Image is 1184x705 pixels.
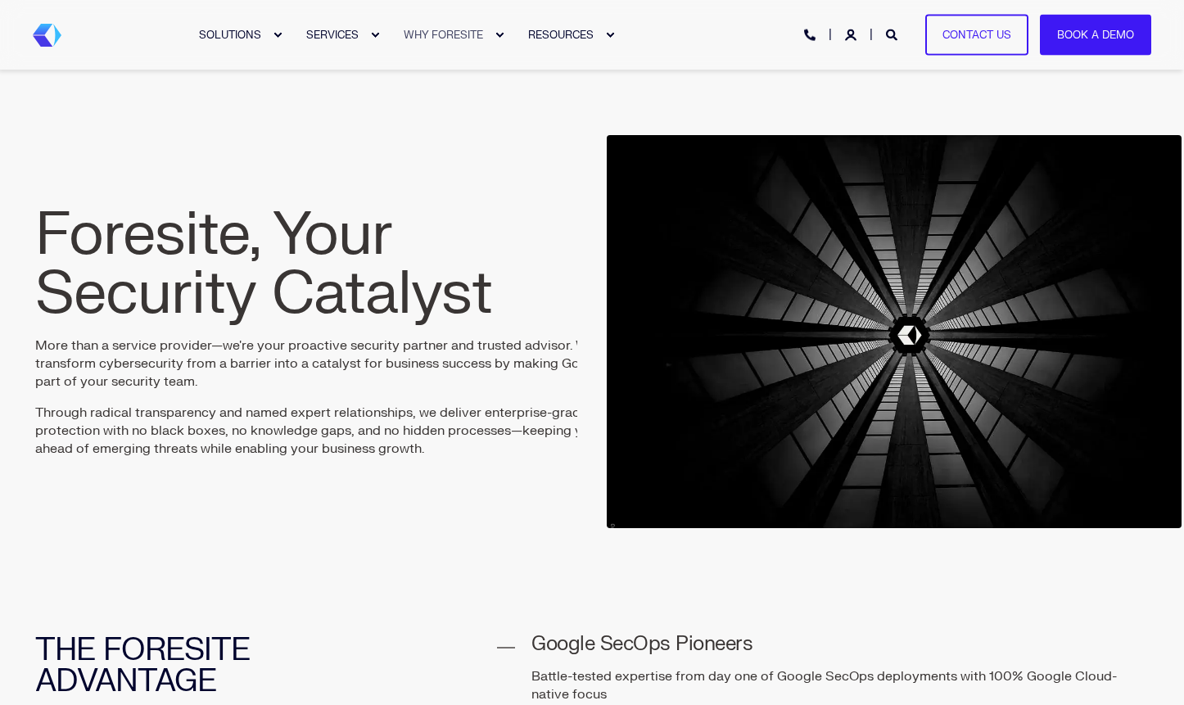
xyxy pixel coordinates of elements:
span: WHY FORESITE [404,28,483,41]
h1: Foresite, Your Security Catalyst [35,206,610,323]
a: Contact Us [925,14,1028,56]
a: Book a Demo [1040,14,1151,56]
a: Login [845,27,860,41]
div: Expand SERVICES [370,30,380,40]
a: Open Search [886,27,901,41]
div: Expand RESOURCES [605,30,615,40]
div: Expand WHY FORESITE [495,30,504,40]
img: Foresite brand mark, a hexagon shape of blues with a directional arrow to the right hand side [33,24,61,47]
p: Through radical transparency and named expert relationships, we deliver enterprise-grade protecti... [35,404,610,458]
p: More than a service provider—we're your proactive security partner and trusted advisor. We transf... [35,337,610,391]
span: SOLUTIONS [199,28,261,41]
img: A series of diminishing size hexagons with powerful connecting lines through each corner towards ... [607,135,1182,528]
p: Battle-tested expertise from day one of Google SecOps deployments with 100% Google Cloud-native f... [531,667,1149,703]
h2: THE FORESITE ADVANTAGE [35,635,355,697]
div: Expand SOLUTIONS [273,30,282,40]
a: Back to Home [33,24,61,47]
h4: Google SecOps Pioneers [531,635,1149,654]
span: RESOURCES [528,28,594,41]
